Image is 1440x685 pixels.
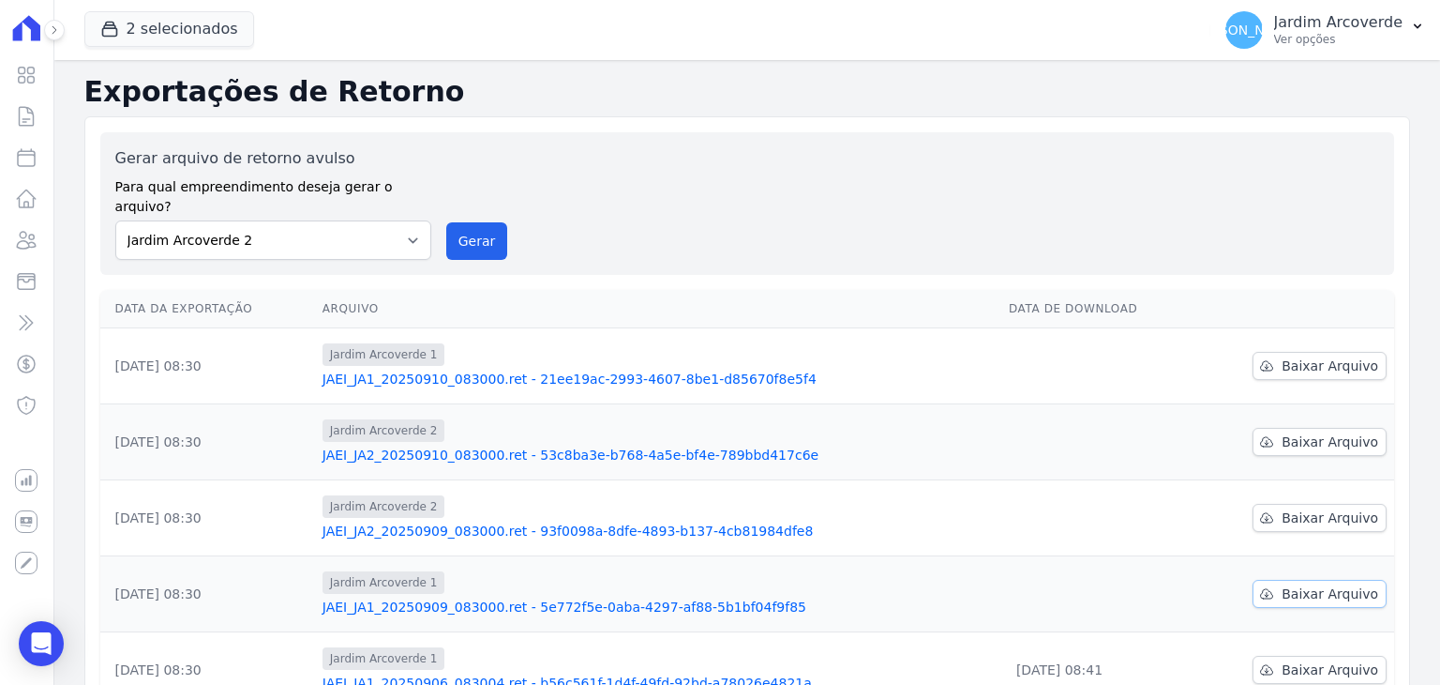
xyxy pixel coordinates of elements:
[322,343,445,366] span: Jardim Arcoverde 1
[84,75,1410,109] h2: Exportações de Retorno
[1282,585,1378,603] span: Baixar Arquivo
[115,147,431,170] label: Gerar arquivo de retorno avulso
[1210,4,1440,56] button: [PERSON_NAME] Jardim Arcoverde Ver opções
[322,419,445,442] span: Jardim Arcoverde 2
[100,404,315,480] td: [DATE] 08:30
[322,571,445,594] span: Jardim Arcoverde 1
[100,328,315,404] td: [DATE] 08:30
[1252,656,1387,684] a: Baixar Arquivo
[19,621,64,666] div: Open Intercom Messenger
[1282,661,1378,679] span: Baixar Arquivo
[100,480,315,556] td: [DATE] 08:30
[1252,428,1387,456] a: Baixar Arquivo
[322,522,994,540] a: JAEI_JA2_20250909_083000.ret - 93f0098a-8dfe-4893-b137-4cb81984dfe8
[100,556,315,632] td: [DATE] 08:30
[1282,357,1378,375] span: Baixar Arquivo
[115,170,431,217] label: Para qual empreendimento deseja gerar o arquivo?
[315,290,1001,328] th: Arquivo
[1282,509,1378,527] span: Baixar Arquivo
[322,446,994,464] a: JAEI_JA2_20250910_083000.ret - 53c8ba3e-b768-4a5e-bf4e-789bbd417c6e
[1252,504,1387,532] a: Baixar Arquivo
[1001,290,1194,328] th: Data de Download
[1189,23,1297,37] span: [PERSON_NAME]
[322,598,994,616] a: JAEI_JA1_20250909_083000.ret - 5e772f5e-0aba-4297-af88-5b1bf04f9f85
[1282,433,1378,451] span: Baixar Arquivo
[322,495,445,518] span: Jardim Arcoverde 2
[446,222,508,260] button: Gerar
[322,647,445,670] span: Jardim Arcoverde 1
[322,370,994,388] a: JAEI_JA1_20250910_083000.ret - 21ee19ac-2993-4607-8be1-d85670f8e5f4
[1274,32,1402,47] p: Ver opções
[1252,352,1387,380] a: Baixar Arquivo
[1252,580,1387,608] a: Baixar Arquivo
[100,290,315,328] th: Data da Exportação
[84,11,254,47] button: 2 selecionados
[1274,13,1402,32] p: Jardim Arcoverde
